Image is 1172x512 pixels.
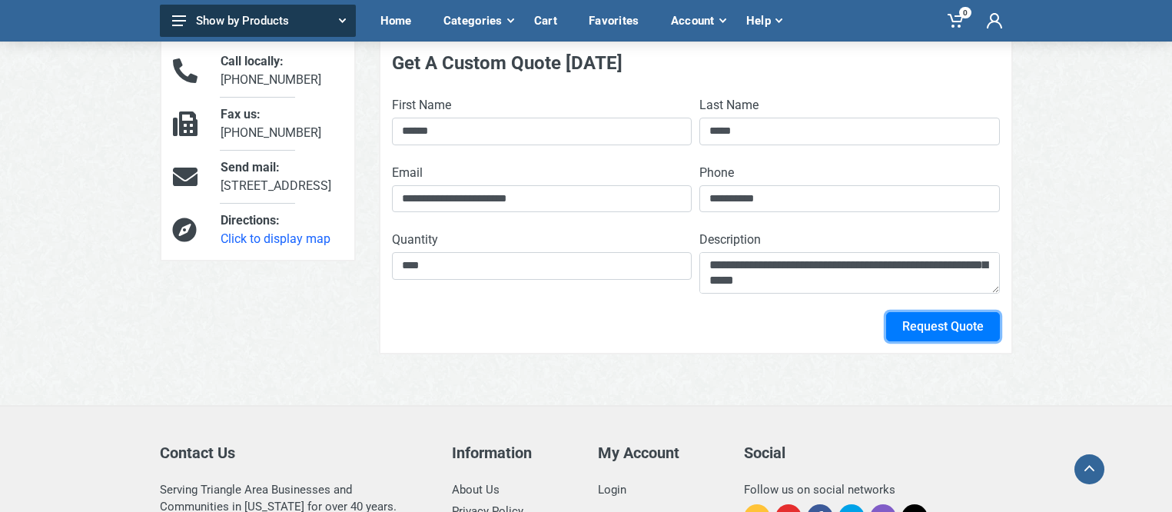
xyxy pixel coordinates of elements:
[744,444,1013,462] h5: Social
[660,5,735,37] div: Account
[598,483,626,497] a: Login
[735,5,792,37] div: Help
[959,7,971,18] span: 0
[370,5,433,37] div: Home
[523,5,578,37] div: Cart
[744,481,1013,498] div: Follow us on social networks
[578,5,660,37] div: Favorites
[160,444,429,462] h5: Contact Us
[452,483,500,497] a: About Us
[699,231,761,249] label: Description
[221,213,280,228] span: Directions:
[209,52,354,89] div: [PHONE_NUMBER]
[209,158,354,195] div: [STREET_ADDRESS]
[221,107,261,121] span: Fax us:
[209,105,354,142] div: [PHONE_NUMBER]
[392,164,423,182] label: Email
[221,54,284,68] span: Call locally:
[221,231,330,246] a: Click to display map
[699,96,759,115] label: Last Name
[392,96,451,115] label: First Name
[433,5,523,37] div: Categories
[160,5,356,37] button: Show by Products
[699,164,734,182] label: Phone
[598,444,721,462] h5: My Account
[221,160,280,175] span: Send mail:
[452,444,575,462] h5: Information
[392,52,1000,75] h4: Get A Custom Quote [DATE]
[886,312,1000,341] button: Request Quote
[392,231,438,249] label: Quantity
